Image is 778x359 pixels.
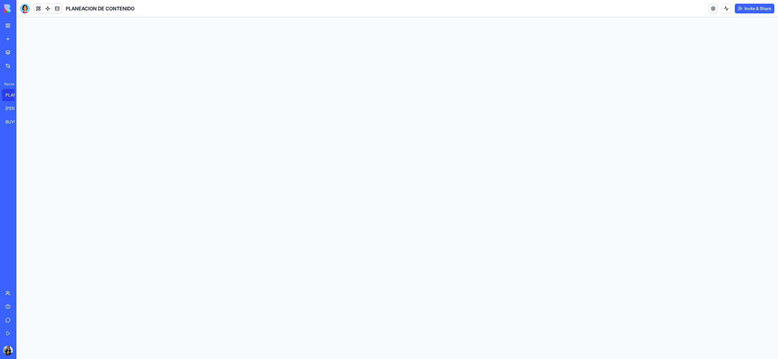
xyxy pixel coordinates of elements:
button: Invite & Share [735,4,774,13]
div: PLANEACION DE CONTENIDO [5,92,23,98]
a: [PERSON_NAME] [2,102,26,115]
img: logo [4,4,42,13]
span: PLANEACION DE CONTENIDO [66,5,134,12]
div: BUYERS - CRM [5,119,23,125]
a: BUYERS - CRM [2,116,26,128]
span: Recent [2,82,15,87]
div: [PERSON_NAME] [5,105,23,112]
a: PLANEACION DE CONTENIDO [2,89,26,101]
img: PHOTO-2025-09-15-15-09-07_ggaris.jpg [3,346,13,355]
